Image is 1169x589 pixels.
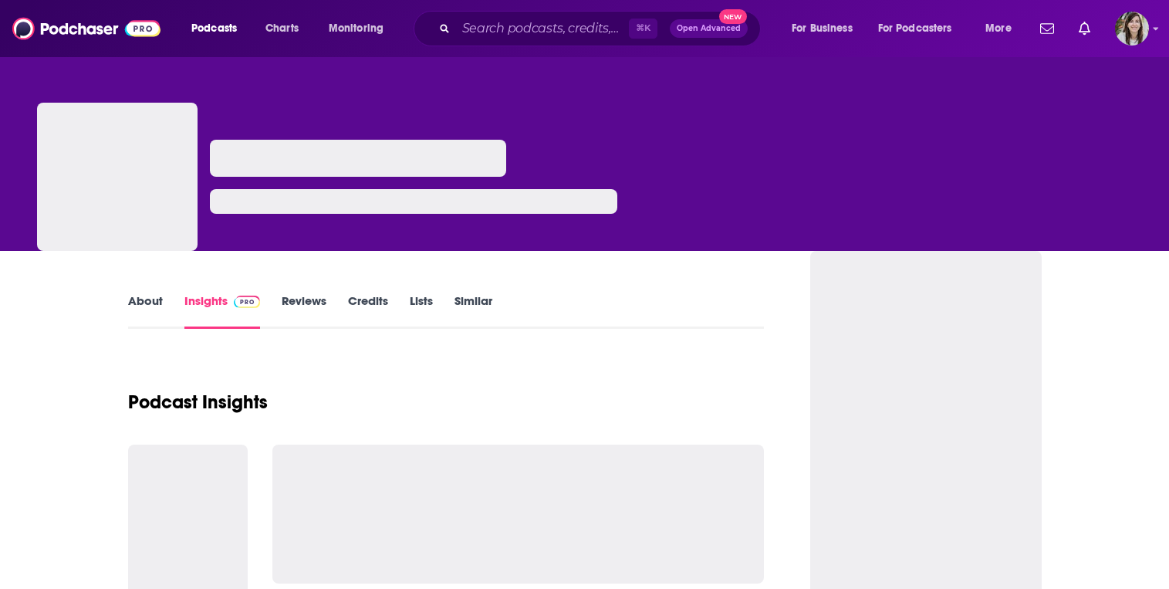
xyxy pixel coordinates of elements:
[181,16,257,41] button: open menu
[975,16,1031,41] button: open menu
[329,18,383,39] span: Monitoring
[781,16,872,41] button: open menu
[454,293,492,329] a: Similar
[1073,15,1096,42] a: Show notifications dropdown
[318,16,404,41] button: open menu
[868,16,975,41] button: open menu
[792,18,853,39] span: For Business
[1115,12,1149,46] img: User Profile
[128,293,163,329] a: About
[1034,15,1060,42] a: Show notifications dropdown
[128,391,268,414] h1: Podcast Insights
[1115,12,1149,46] button: Show profile menu
[985,18,1012,39] span: More
[348,293,388,329] a: Credits
[677,25,741,32] span: Open Advanced
[670,19,748,38] button: Open AdvancedNew
[878,18,952,39] span: For Podcasters
[234,296,261,308] img: Podchaser Pro
[255,16,308,41] a: Charts
[410,293,433,329] a: Lists
[428,11,775,46] div: Search podcasts, credits, & more...
[629,19,657,39] span: ⌘ K
[1115,12,1149,46] span: Logged in as devinandrade
[184,293,261,329] a: InsightsPodchaser Pro
[191,18,237,39] span: Podcasts
[282,293,326,329] a: Reviews
[456,16,629,41] input: Search podcasts, credits, & more...
[265,18,299,39] span: Charts
[12,14,160,43] img: Podchaser - Follow, Share and Rate Podcasts
[719,9,747,24] span: New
